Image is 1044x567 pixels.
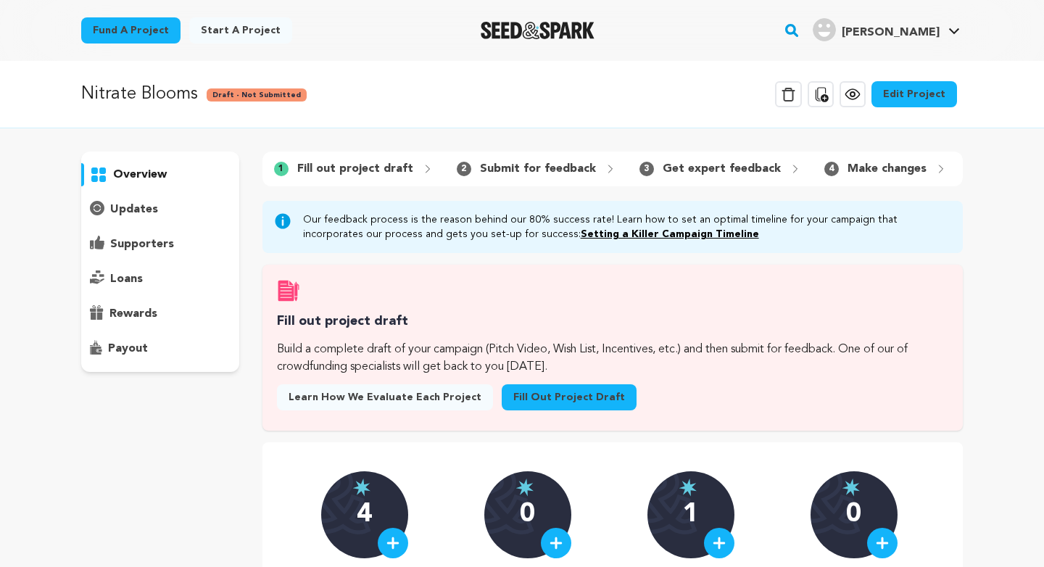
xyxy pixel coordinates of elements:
[480,160,596,178] p: Submit for feedback
[520,500,535,529] p: 0
[386,537,399,550] img: plus.svg
[810,15,963,41] a: Gabriel Busaneli S.'s Profile
[189,17,292,44] a: Start a project
[108,340,148,357] p: payout
[289,390,481,405] span: Learn how we evaluate each project
[110,236,174,253] p: supporters
[639,162,654,176] span: 3
[277,384,493,410] a: Learn how we evaluate each project
[683,500,698,529] p: 1
[663,160,781,178] p: Get expert feedback
[277,341,948,376] p: Build a complete draft of your campaign (Pitch Video, Wish List, Incentives, etc.) and then submi...
[846,500,861,529] p: 0
[303,212,951,241] p: Our feedback process is the reason behind our 80% success rate! Learn how to set an optimal timel...
[502,384,637,410] a: Fill out project draft
[813,18,940,41] div: Gabriel Busaneli S.'s Profile
[876,537,889,550] img: plus.svg
[110,201,158,218] p: updates
[110,270,143,288] p: loans
[274,162,289,176] span: 1
[81,337,239,360] button: payout
[81,233,239,256] button: supporters
[824,162,839,176] span: 4
[81,17,181,44] a: Fund a project
[713,537,726,550] img: plus.svg
[481,22,594,39] img: Seed&Spark Logo Dark Mode
[848,160,927,178] p: Make changes
[207,88,307,102] span: Draft - Not Submitted
[113,166,167,183] p: overview
[81,268,239,291] button: loans
[842,27,940,38] span: [PERSON_NAME]
[81,302,239,326] button: rewards
[81,163,239,186] button: overview
[457,162,471,176] span: 2
[297,160,413,178] p: Fill out project draft
[581,229,759,239] a: Setting a Killer Campaign Timeline
[871,81,957,107] a: Edit Project
[81,81,198,107] p: Nitrate Blooms
[550,537,563,550] img: plus.svg
[481,22,594,39] a: Seed&Spark Homepage
[813,18,836,41] img: user.png
[810,15,963,46] span: Gabriel Busaneli S.'s Profile
[81,198,239,221] button: updates
[277,311,948,332] h3: Fill out project draft
[357,500,372,529] p: 4
[109,305,157,323] p: rewards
